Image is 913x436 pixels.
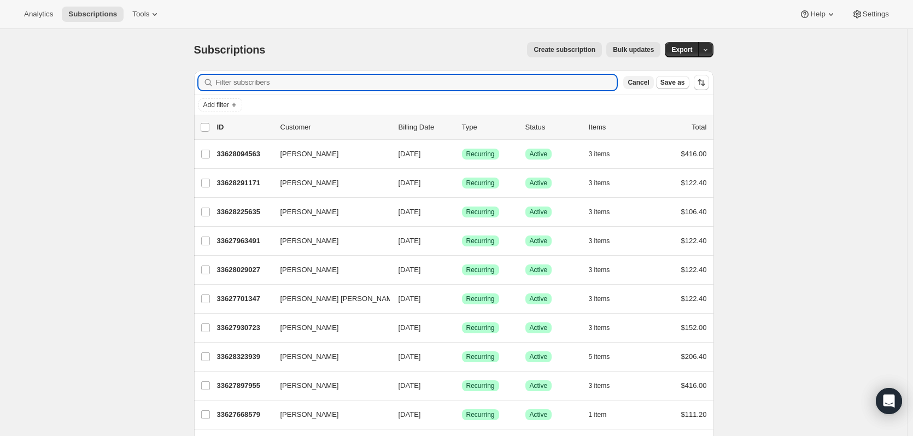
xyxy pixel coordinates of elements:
[274,145,383,163] button: [PERSON_NAME]
[530,294,548,303] span: Active
[623,76,653,89] button: Cancel
[280,409,339,420] span: [PERSON_NAME]
[217,178,272,188] p: 33628291171
[280,235,339,246] span: [PERSON_NAME]
[530,266,548,274] span: Active
[876,388,902,414] div: Open Intercom Messenger
[399,122,453,133] p: Billing Date
[530,410,548,419] span: Active
[217,146,707,162] div: 33628094563[PERSON_NAME][DATE]SuccessRecurringSuccessActive3 items$416.00
[589,146,622,162] button: 3 items
[681,294,707,303] span: $122.40
[527,42,602,57] button: Create subscription
[274,174,383,192] button: [PERSON_NAME]
[216,75,617,90] input: Filter subscribers
[217,380,272,391] p: 33627897955
[399,179,421,187] span: [DATE]
[681,237,707,245] span: $122.40
[466,150,495,158] span: Recurring
[399,150,421,158] span: [DATE]
[217,351,272,362] p: 33628323939
[589,349,622,364] button: 5 items
[274,290,383,308] button: [PERSON_NAME] [PERSON_NAME]
[589,262,622,278] button: 3 items
[280,322,339,333] span: [PERSON_NAME]
[681,208,707,216] span: $106.40
[217,291,707,307] div: 33627701347[PERSON_NAME] [PERSON_NAME][DATE]SuccessRecurringSuccessActive3 items$122.40
[660,78,685,87] span: Save as
[692,122,706,133] p: Total
[17,7,60,22] button: Analytics
[589,320,622,335] button: 3 items
[810,10,825,19] span: Help
[217,175,707,191] div: 33628291171[PERSON_NAME][DATE]SuccessRecurringSuccessActive3 items$122.40
[280,122,390,133] p: Customer
[217,322,272,333] p: 33627930723
[217,349,707,364] div: 33628323939[PERSON_NAME][DATE]SuccessRecurringSuccessActive5 items$206.40
[399,323,421,332] span: [DATE]
[589,179,610,187] span: 3 items
[589,378,622,393] button: 3 items
[530,150,548,158] span: Active
[217,264,272,275] p: 33628029027
[217,204,707,220] div: 33628225635[PERSON_NAME][DATE]SuccessRecurringSuccessActive3 items$106.40
[217,293,272,304] p: 33627701347
[217,378,707,393] div: 33627897955[PERSON_NAME][DATE]SuccessRecurringSuccessActive3 items$416.00
[399,410,421,419] span: [DATE]
[589,233,622,249] button: 3 items
[217,149,272,160] p: 33628094563
[589,291,622,307] button: 3 items
[194,44,266,56] span: Subscriptions
[217,235,272,246] p: 33627963491
[217,207,272,217] p: 33628225635
[589,323,610,332] span: 3 items
[694,75,709,90] button: Sort the results
[589,381,610,390] span: 3 items
[280,264,339,275] span: [PERSON_NAME]
[68,10,117,19] span: Subscriptions
[589,266,610,274] span: 3 items
[274,377,383,394] button: [PERSON_NAME]
[656,76,689,89] button: Save as
[203,101,229,109] span: Add filter
[845,7,896,22] button: Settings
[217,122,707,133] div: IDCustomerBilling DateTypeStatusItemsTotal
[530,323,548,332] span: Active
[280,178,339,188] span: [PERSON_NAME]
[274,232,383,250] button: [PERSON_NAME]
[530,352,548,361] span: Active
[681,410,707,419] span: $111.20
[681,323,707,332] span: $152.00
[530,237,548,245] span: Active
[681,179,707,187] span: $122.40
[466,323,495,332] span: Recurring
[217,320,707,335] div: 33627930723[PERSON_NAME][DATE]SuccessRecurringSuccessActive3 items$152.00
[198,98,242,111] button: Add filter
[466,352,495,361] span: Recurring
[399,237,421,245] span: [DATE]
[466,381,495,390] span: Recurring
[863,10,889,19] span: Settings
[530,208,548,216] span: Active
[280,380,339,391] span: [PERSON_NAME]
[399,294,421,303] span: [DATE]
[681,150,707,158] span: $416.00
[466,294,495,303] span: Recurring
[274,261,383,279] button: [PERSON_NAME]
[217,409,272,420] p: 33627668579
[399,266,421,274] span: [DATE]
[217,122,272,133] p: ID
[589,175,622,191] button: 3 items
[217,233,707,249] div: 33627963491[PERSON_NAME][DATE]SuccessRecurringSuccessActive3 items$122.40
[274,319,383,337] button: [PERSON_NAME]
[274,203,383,221] button: [PERSON_NAME]
[280,207,339,217] span: [PERSON_NAME]
[534,45,595,54] span: Create subscription
[530,179,548,187] span: Active
[665,42,699,57] button: Export
[681,381,707,390] span: $416.00
[589,410,607,419] span: 1 item
[274,348,383,366] button: [PERSON_NAME]
[606,42,660,57] button: Bulk updates
[628,78,649,87] span: Cancel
